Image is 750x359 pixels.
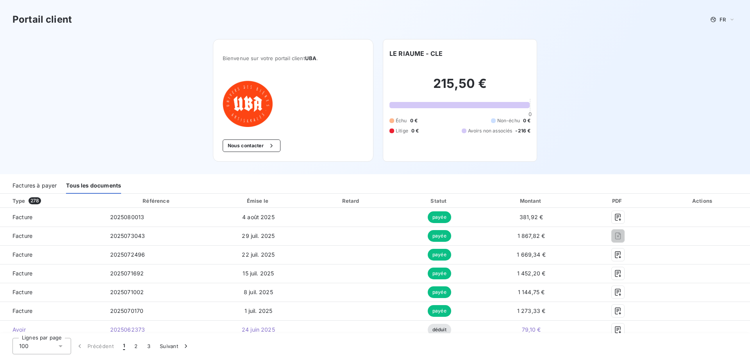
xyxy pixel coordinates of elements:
span: 1 144,75 € [518,289,545,295]
span: 1 867,82 € [518,232,545,239]
span: Non-échu [497,117,520,124]
span: Bienvenue sur votre portail client . [223,55,364,61]
span: 4 août 2025 [242,214,275,220]
h2: 215,50 € [389,76,530,99]
div: Retard [308,197,394,205]
span: UBA [305,55,316,61]
span: 2025073043 [110,232,145,239]
span: Facture [6,232,98,240]
div: Tous les documents [66,177,121,194]
div: Montant [484,197,578,205]
span: 79,10 € [522,326,541,333]
span: 24 juin 2025 [242,326,275,333]
div: Émise le [211,197,305,205]
div: PDF [581,197,654,205]
span: 381,92 € [520,214,543,220]
span: -216 € [515,127,530,134]
button: Nous contacter [223,139,280,152]
button: 3 [143,338,155,354]
span: 2025071692 [110,270,144,277]
span: 2025070170 [110,307,144,314]
div: Statut [398,197,482,205]
div: Actions [657,197,748,205]
span: Facture [6,270,98,277]
span: Avoirs non associés [468,127,512,134]
span: 22 juil. 2025 [242,251,275,258]
span: 0 [529,111,532,117]
span: FR [720,16,726,23]
span: 1 452,20 € [517,270,546,277]
span: Avoir [6,326,98,334]
span: 1 669,34 € [517,251,546,258]
span: payée [428,230,451,242]
span: 278 [29,197,41,204]
button: Suivant [155,338,195,354]
span: 1 juil. 2025 [245,307,273,314]
span: Facture [6,288,98,296]
span: Facture [6,307,98,315]
span: 15 juil. 2025 [243,270,274,277]
span: 8 juil. 2025 [244,289,273,295]
button: 2 [130,338,142,354]
span: déduit [428,324,451,336]
span: 0 € [411,127,419,134]
h6: LE RIAUME - CLE [389,49,443,58]
span: 100 [19,342,29,350]
span: Échu [396,117,407,124]
span: 1 [123,342,125,350]
span: 2025071002 [110,289,144,295]
span: Facture [6,213,98,221]
span: 2025062373 [110,326,145,333]
span: 0 € [410,117,418,124]
span: payée [428,249,451,261]
div: Factures à payer [12,177,57,194]
h3: Portail client [12,13,72,27]
div: Référence [143,198,169,204]
span: 2025080013 [110,214,145,220]
span: payée [428,211,451,223]
span: Litige [396,127,408,134]
span: payée [428,305,451,317]
button: 1 [118,338,130,354]
div: Type [8,197,102,205]
span: 2025072496 [110,251,145,258]
img: Company logo [223,80,273,127]
span: Facture [6,251,98,259]
span: payée [428,286,451,298]
span: payée [428,268,451,279]
span: 0 € [523,117,530,124]
button: Précédent [71,338,118,354]
span: 1 273,33 € [517,307,546,314]
span: 29 juil. 2025 [242,232,275,239]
